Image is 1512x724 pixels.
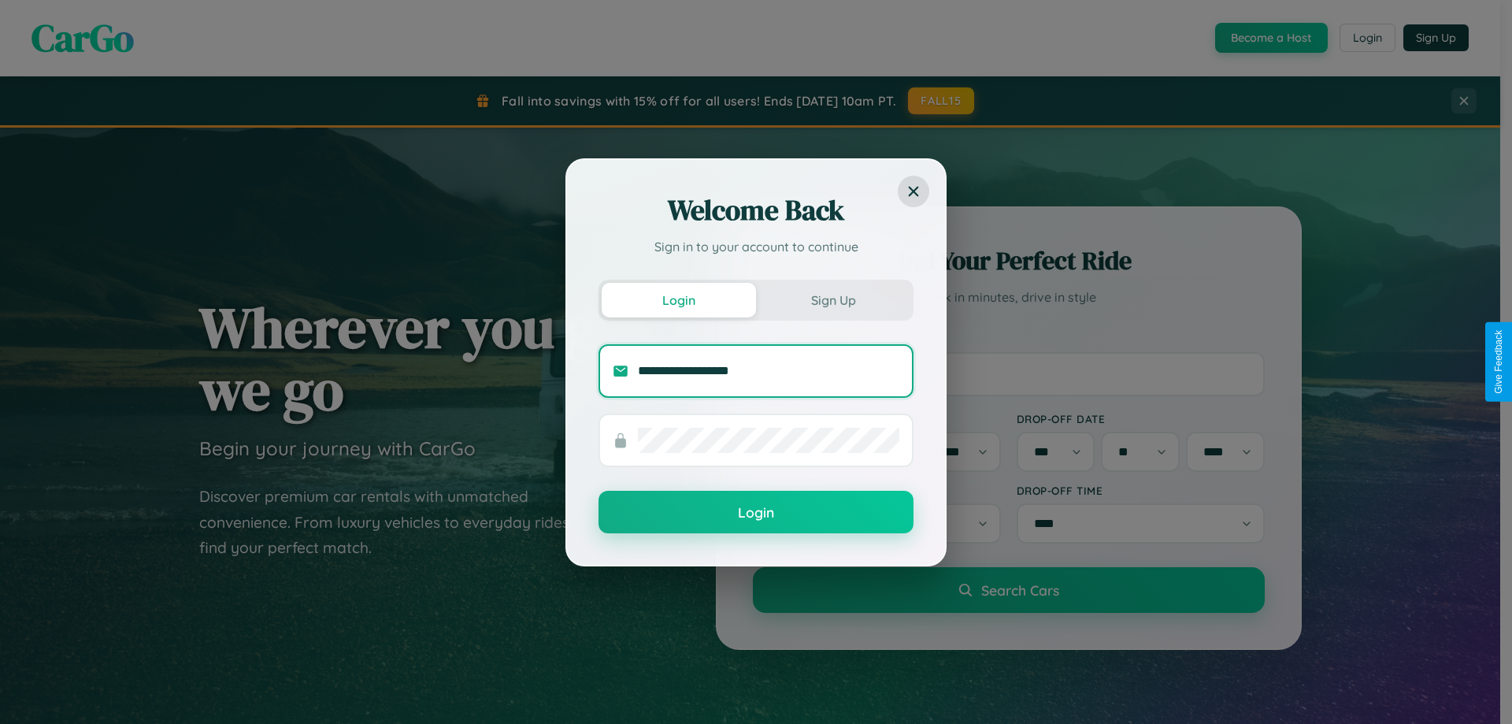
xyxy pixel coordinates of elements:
[602,283,756,317] button: Login
[598,491,913,533] button: Login
[598,237,913,256] p: Sign in to your account to continue
[756,283,910,317] button: Sign Up
[1493,330,1504,394] div: Give Feedback
[598,191,913,229] h2: Welcome Back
